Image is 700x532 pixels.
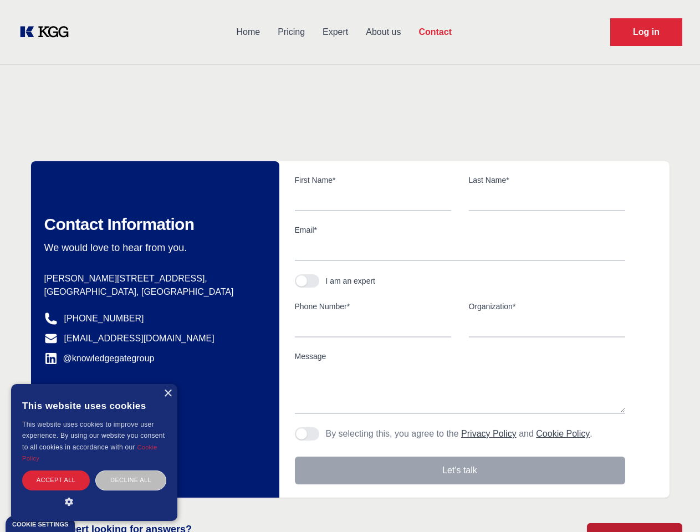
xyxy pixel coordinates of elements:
[18,23,78,41] a: KOL Knowledge Platform: Talk to Key External Experts (KEE)
[22,392,166,419] div: This website uses cookies
[326,427,592,441] p: By selecting this, you agree to the and .
[469,301,625,312] label: Organization*
[22,470,90,490] div: Accept all
[44,352,155,365] a: @knowledgegategroup
[22,444,157,462] a: Cookie Policy
[314,18,357,47] a: Expert
[22,421,165,451] span: This website uses cookies to improve user experience. By using our website you consent to all coo...
[44,285,262,299] p: [GEOGRAPHIC_DATA], [GEOGRAPHIC_DATA]
[295,457,625,484] button: Let's talk
[44,214,262,234] h2: Contact Information
[269,18,314,47] a: Pricing
[12,521,68,528] div: Cookie settings
[95,470,166,490] div: Decline all
[295,224,625,236] label: Email*
[469,175,625,186] label: Last Name*
[461,429,517,438] a: Privacy Policy
[295,175,451,186] label: First Name*
[536,429,590,438] a: Cookie Policy
[64,312,144,325] a: [PHONE_NUMBER]
[410,18,461,47] a: Contact
[44,241,262,254] p: We would love to hear from you.
[326,275,376,287] div: I am an expert
[227,18,269,47] a: Home
[64,332,214,345] a: [EMAIL_ADDRESS][DOMAIN_NAME]
[610,18,682,46] a: Request Demo
[295,351,625,362] label: Message
[163,390,172,398] div: Close
[295,301,451,312] label: Phone Number*
[645,479,700,532] iframe: Chat Widget
[357,18,410,47] a: About us
[44,272,262,285] p: [PERSON_NAME][STREET_ADDRESS],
